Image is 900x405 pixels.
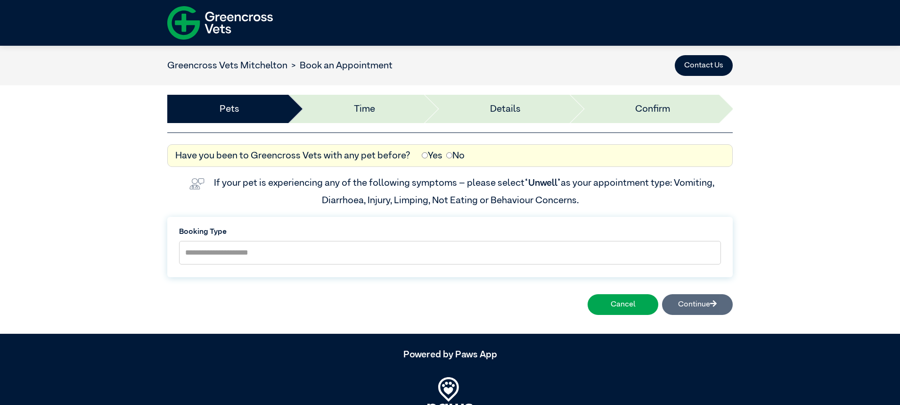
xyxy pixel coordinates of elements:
[186,174,208,193] img: vet
[675,55,733,76] button: Contact Us
[588,294,658,315] button: Cancel
[446,149,465,163] label: No
[422,152,428,158] input: Yes
[446,152,452,158] input: No
[422,149,442,163] label: Yes
[287,58,393,73] li: Book an Appointment
[167,61,287,70] a: Greencross Vets Mitchelton
[524,178,561,188] span: “Unwell”
[167,2,273,43] img: f-logo
[167,58,393,73] nav: breadcrumb
[179,226,721,238] label: Booking Type
[175,149,410,163] label: Have you been to Greencross Vets with any pet before?
[167,349,733,360] h5: Powered by Paws App
[220,102,239,116] a: Pets
[214,178,716,205] label: If your pet is experiencing any of the following symptoms – please select as your appointment typ...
